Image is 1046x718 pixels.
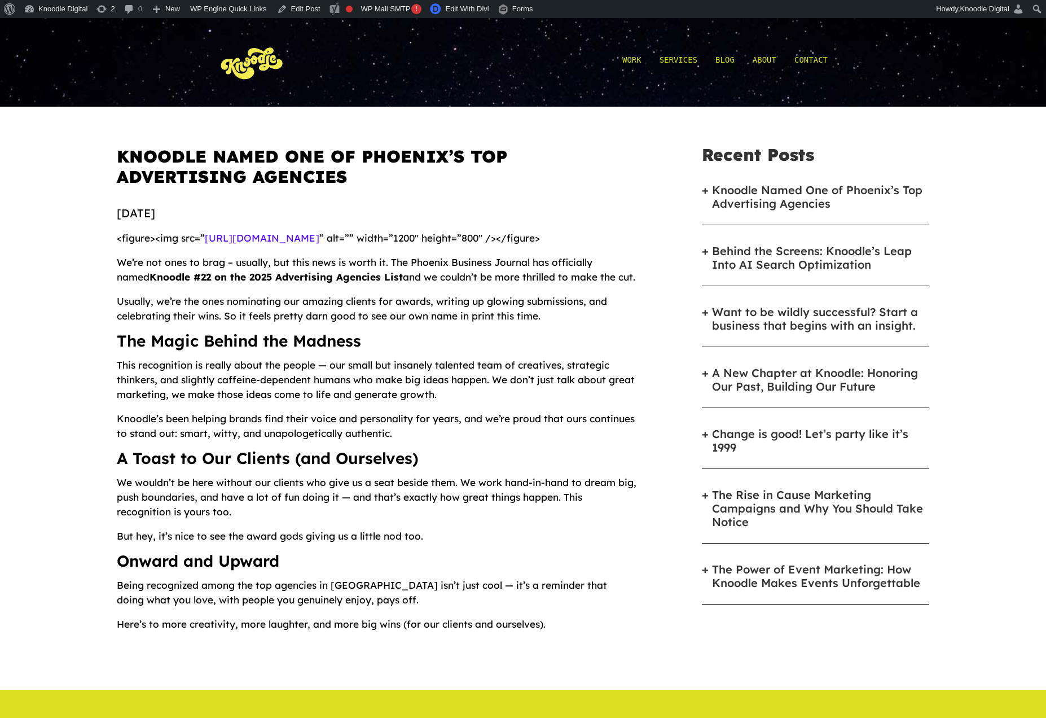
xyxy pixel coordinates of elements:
[960,5,1009,13] span: Knoodle Digital
[117,450,637,475] h2: A Toast to Our Clients (and Ourselves)
[712,427,929,454] a: Change is good! Let’s party like it’s 1999
[117,231,637,255] p: <figure><img src=” ” alt=”” width=”1200″ height=”800″ /></figure>
[117,578,637,617] p: Being recognized among the top agencies in [GEOGRAPHIC_DATA] isn’t just cool — it’s a reminder th...
[117,529,637,553] p: But hey, it’s nice to see the award gods giving us a little nod too.
[712,366,929,393] a: A New Chapter at Knoodle: Honoring Our Past, Building Our Future
[346,6,353,12] div: Focus keyphrase not set
[712,488,929,529] a: The Rise in Cause Marketing Campaigns and Why You Should Take Notice
[150,271,403,283] strong: Knoodle #22 on the 2025 Advertising Agencies List
[715,36,735,89] a: Blog
[117,205,637,222] div: [DATE]
[117,358,637,411] p: This recognition is really about the people — our small but insanely talented team of creatives, ...
[712,305,929,332] a: Want to be wildly successful? Start a business that begins with an insight.
[117,617,637,641] p: Here’s to more creativity, more laughter, and more big wins (for our clients and ourselves).
[712,183,929,211] a: Knoodle Named One of Phoenix’s Top Advertising Agencies
[117,553,637,578] h2: Onward and Upward
[117,255,637,294] p: We’re not ones to brag – usually, but this news is worth it. The Phoenix Business Journal has off...
[753,36,776,89] a: About
[117,146,637,196] h1: Knoodle Named One of Phoenix’s Top Advertising Agencies
[622,36,641,89] a: Work
[117,294,637,333] p: Usually, we’re the ones nominating our amazing clients for awards, writing up glowing submissions...
[117,475,637,529] p: We wouldn’t be here without our clients who give us a seat beside them. We work hand-in-hand to d...
[117,333,637,358] h2: The Magic Behind the Madness
[794,36,828,89] a: Contact
[205,232,319,244] a: [URL][DOMAIN_NAME]
[702,146,929,172] h5: Recent Posts
[712,563,929,590] a: The Power of Event Marketing: How Knoodle Makes Events Unforgettable
[411,4,421,14] span: !
[712,244,929,272] a: Behind the Screens: Knoodle’s Leap Into AI Search Optimization
[660,36,697,89] a: Services
[117,411,637,450] p: Knoodle’s been helping brands find their voice and personality for years, and we’re proud that ou...
[218,36,286,89] img: KnoLogo(yellow)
